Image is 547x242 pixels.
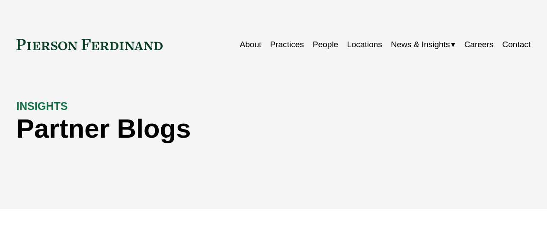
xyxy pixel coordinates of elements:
span: News & Insights [391,37,450,52]
a: folder dropdown [391,36,455,53]
a: Careers [464,36,494,53]
strong: INSIGHTS [16,100,68,112]
a: Contact [502,36,531,53]
a: About [240,36,262,53]
h1: Partner Blogs [16,113,402,144]
a: Locations [347,36,382,53]
a: People [313,36,338,53]
a: Practices [270,36,304,53]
